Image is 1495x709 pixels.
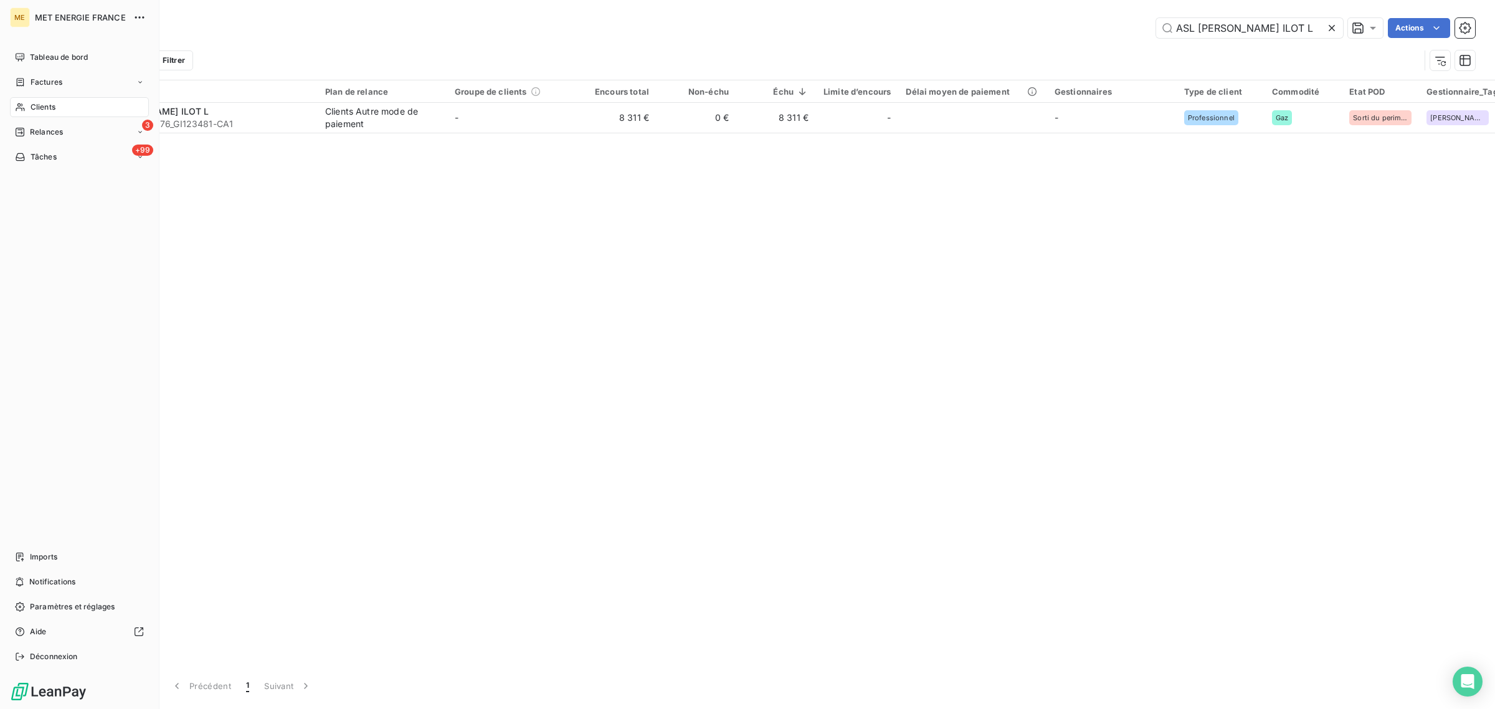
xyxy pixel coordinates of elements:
[1388,18,1450,38] button: Actions
[86,118,310,130] span: METFRA000001376_GI123481-CA1
[30,126,63,138] span: Relances
[30,52,88,63] span: Tableau de bord
[1430,114,1485,121] span: [PERSON_NAME]
[30,651,78,662] span: Déconnexion
[664,87,729,97] div: Non-échu
[35,12,126,22] span: MET ENERGIE FRANCE
[29,576,75,588] span: Notifications
[10,622,149,642] a: Aide
[736,103,816,133] td: 8 311 €
[744,87,809,97] div: Échu
[1272,87,1334,97] div: Commodité
[455,87,527,97] span: Groupe de clients
[246,680,249,692] span: 1
[31,77,62,88] span: Factures
[257,673,320,699] button: Suivant
[239,673,257,699] button: 1
[30,626,47,637] span: Aide
[1055,87,1169,97] div: Gestionnaires
[163,673,239,699] button: Précédent
[906,87,1039,97] div: Délai moyen de paiement
[10,682,87,702] img: Logo LeanPay
[31,102,55,113] span: Clients
[132,145,153,156] span: +99
[455,112,458,123] span: -
[10,7,30,27] div: ME
[136,50,193,70] button: Filtrer
[142,120,153,131] span: 3
[1156,18,1343,38] input: Rechercher
[1188,114,1235,121] span: Professionnel
[325,105,440,130] div: Clients Autre mode de paiement
[1276,114,1288,121] span: Gaz
[1349,87,1412,97] div: Etat POD
[577,103,657,133] td: 8 311 €
[1055,112,1058,123] span: -
[657,103,736,133] td: 0 €
[30,551,57,563] span: Imports
[823,87,891,97] div: Limite d’encours
[584,87,649,97] div: Encours total
[31,151,57,163] span: Tâches
[1184,87,1257,97] div: Type de client
[325,87,440,97] div: Plan de relance
[1453,667,1483,697] div: Open Intercom Messenger
[30,601,115,612] span: Paramètres et réglages
[1353,114,1408,121] span: Sorti du perimetre
[887,112,891,124] span: -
